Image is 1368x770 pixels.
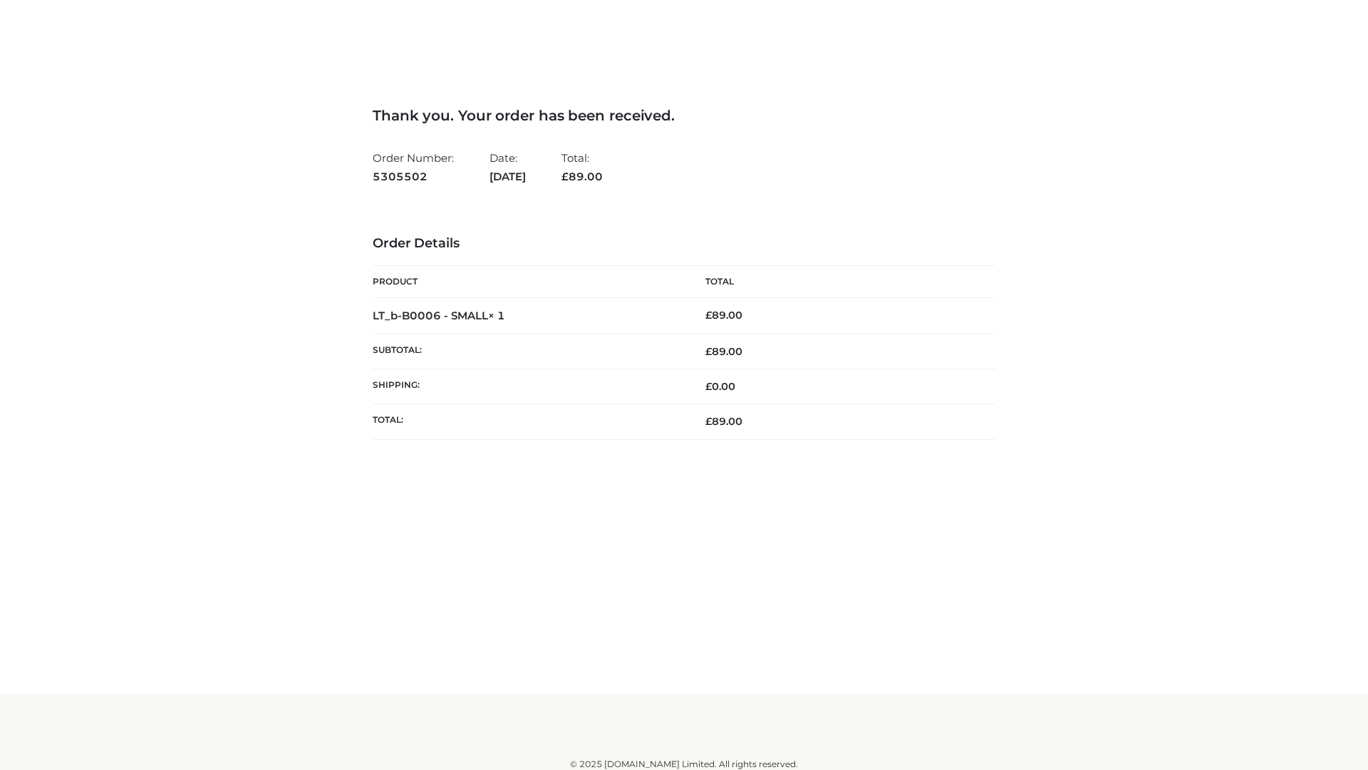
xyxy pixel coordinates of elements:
[705,309,742,322] bdi: 89.00
[373,107,995,124] h3: Thank you. Your order has been received.
[705,345,742,358] span: 89.00
[373,404,684,439] th: Total:
[373,168,454,186] strong: 5305502
[705,415,742,428] span: 89.00
[373,266,684,298] th: Product
[705,309,712,322] span: £
[705,380,712,393] span: £
[373,236,995,252] h3: Order Details
[488,309,505,322] strong: × 1
[373,369,684,404] th: Shipping:
[561,170,569,183] span: £
[561,145,603,189] li: Total:
[705,380,735,393] bdi: 0.00
[489,168,526,186] strong: [DATE]
[684,266,995,298] th: Total
[705,345,712,358] span: £
[373,334,684,369] th: Subtotal:
[489,145,526,189] li: Date:
[373,145,454,189] li: Order Number:
[705,415,712,428] span: £
[373,309,505,322] strong: LT_b-B0006 - SMALL
[561,170,603,183] span: 89.00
